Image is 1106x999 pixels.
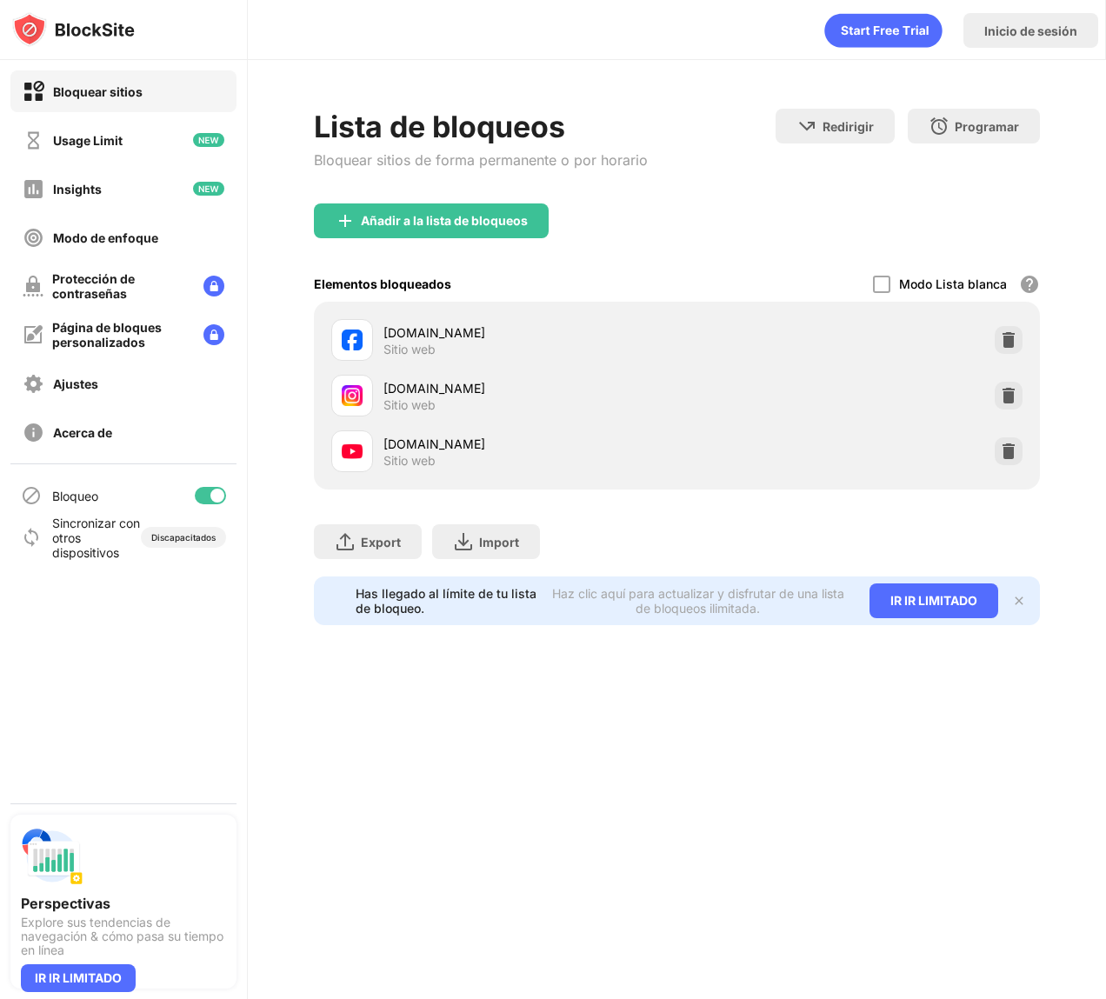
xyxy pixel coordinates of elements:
div: Explore sus tendencias de navegación & cómo pasa su tiempo en línea [21,916,226,957]
div: Bloquear sitios de forma permanente o por horario [314,151,648,169]
div: Acerca de [53,425,112,440]
div: Añadir a la lista de bloqueos [361,214,528,228]
img: focus-off.svg [23,227,44,249]
div: IR IR LIMITADO [21,964,136,992]
div: Sitio web [383,397,436,413]
img: insights-off.svg [23,178,44,200]
div: Modo de enfoque [53,230,158,245]
img: block-on.svg [23,81,44,103]
img: sync-icon.svg [21,527,42,548]
div: Discapacitados [151,532,216,543]
img: blocking-icon.svg [21,485,42,506]
img: new-icon.svg [193,182,224,196]
img: push-insights.svg [21,825,83,888]
div: Export [361,535,401,549]
div: Usage Limit [53,133,123,148]
div: Bloquear sitios [53,84,143,99]
div: Haz clic aquí para actualizar y disfrutar de una lista de bloqueos ilimitada. [548,586,849,616]
img: lock-menu.svg [203,276,224,296]
div: Página de bloques personalizados [52,320,190,350]
div: Sitio web [383,342,436,357]
div: Has llegado al límite de tu lista de bloqueo. [356,586,536,616]
div: Lista de bloqueos [314,109,648,144]
img: logo-blocksite.svg [12,12,135,47]
div: Bloqueo [52,489,98,503]
div: Programar [955,119,1019,134]
div: Import [479,535,519,549]
div: Insights [53,182,102,196]
img: time-usage-off.svg [23,130,44,151]
div: [DOMAIN_NAME] [383,323,676,342]
img: settings-off.svg [23,373,44,395]
img: customize-block-page-off.svg [23,324,43,345]
div: [DOMAIN_NAME] [383,435,676,453]
div: Protección de contraseñas [52,271,190,301]
div: Modo Lista blanca [899,276,1007,291]
div: [DOMAIN_NAME] [383,379,676,397]
div: Ajustes [53,376,98,391]
div: IR IR LIMITADO [869,583,998,618]
div: animation [824,13,943,48]
img: x-button.svg [1012,594,1026,608]
div: Redirigir [823,119,874,134]
img: about-off.svg [23,422,44,443]
div: Sincronizar con otros dispositivos [52,516,141,560]
img: favicons [342,330,363,350]
div: Inicio de sesión [984,23,1077,38]
img: new-icon.svg [193,133,224,147]
img: favicons [342,385,363,406]
img: lock-menu.svg [203,324,224,345]
img: password-protection-off.svg [23,276,43,296]
div: Perspectivas [21,895,226,912]
div: Elementos bloqueados [314,276,451,291]
img: favicons [342,441,363,462]
div: Sitio web [383,453,436,469]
